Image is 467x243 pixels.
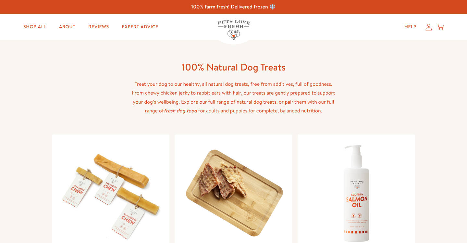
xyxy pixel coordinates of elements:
a: Expert Advice [117,20,164,33]
h1: 100% Natural Dog Treats [130,61,338,73]
img: Pets Love Fresh [217,20,250,40]
a: Reviews [83,20,114,33]
a: fresh dog food [164,107,197,114]
p: Treat your dog to our healthy, all natural dog treats, free from additives, full of goodness. Fro... [130,80,338,124]
a: Help [399,20,422,33]
a: About [54,20,80,33]
a: Shop All [18,20,51,33]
